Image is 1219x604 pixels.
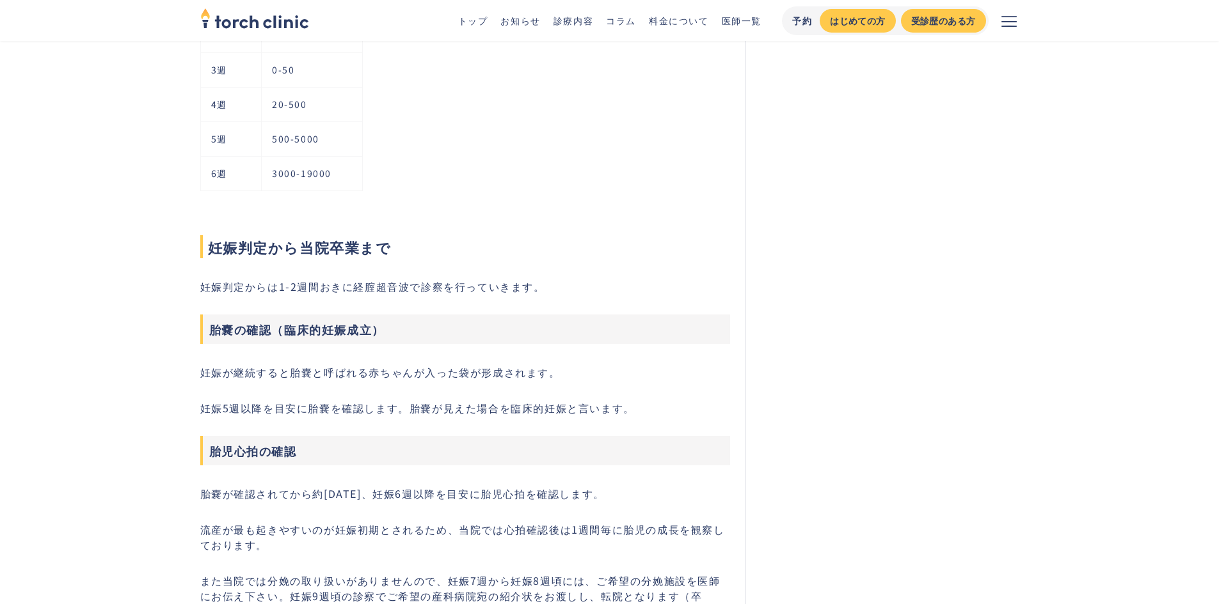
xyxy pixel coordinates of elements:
p: 妊娠判定からは1-2週間おきに経腟超音波で診察を行っていきます。 [200,279,731,294]
td: 6週 [200,156,261,190]
p: 妊娠が継続すると胎嚢と呼ばれる赤ちゃんが入った袋が形成されます。 [200,364,731,380]
a: 医師一覧 [722,14,761,27]
td: 3週 [200,52,261,87]
td: 4週 [200,87,261,121]
a: お知らせ [500,14,540,27]
h3: 胎嚢の確認（臨床的妊娠成立） [200,314,731,344]
div: 予約 [792,14,812,27]
td: 20-500 [261,87,362,121]
a: home [200,9,309,32]
a: 料金について [649,14,709,27]
p: 流産が最も起きやすいのが妊娠初期とされるため、当院では心拍確認後は1週間毎に胎児の成長を観察しております。 [200,522,731,552]
a: トップ [458,14,488,27]
span: 妊娠判定から当院卒業まで [200,235,731,258]
div: はじめての方 [830,14,885,27]
p: 胎嚢が確認されてから約[DATE]、妊娠6週以降を目安に胎児心拍を確認します。 [200,486,731,501]
h3: 胎児心拍の確認 [200,436,731,465]
a: コラム [606,14,636,27]
div: 受診歴のある方 [911,14,976,27]
a: 診療内容 [554,14,593,27]
td: 500-5000 [261,121,362,156]
a: はじめての方 [820,9,895,33]
td: 0-50 [261,52,362,87]
a: 受診歴のある方 [901,9,986,33]
img: torch clinic [200,4,309,32]
td: 5週 [200,121,261,156]
p: 妊娠5週以降を目安に胎嚢を確認します。胎嚢が見えた場合を臨床的妊娠と言います。 [200,400,731,415]
td: 3000-19000 [261,156,362,190]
